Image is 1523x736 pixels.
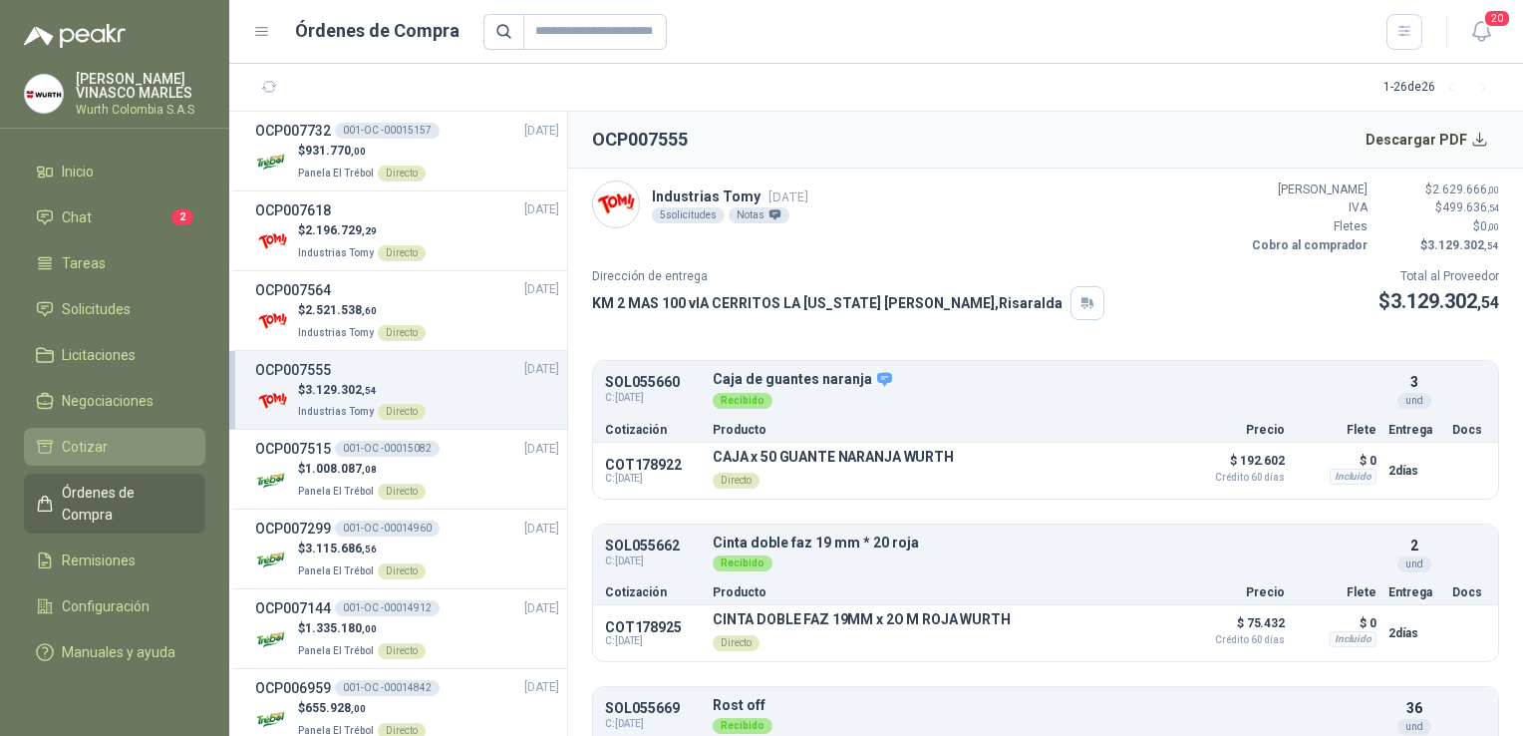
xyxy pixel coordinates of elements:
a: OCP007732001-OC -00015157[DATE] Company Logo$931.770,00Panela El TrébolDirecto [255,120,559,183]
span: Órdenes de Compra [62,482,186,526]
span: Panela El Trébol [298,565,374,576]
a: Inicio [24,153,205,190]
p: $ [298,460,426,479]
span: 20 [1483,9,1511,28]
span: 1.008.087 [305,462,377,476]
button: 20 [1463,14,1499,50]
p: Cinta doble faz 19 mm * 20 roja [713,536,1376,551]
p: [PERSON_NAME] VINASCO MARLES [76,72,205,100]
p: Dirección de entrega [592,267,1104,286]
span: Panela El Trébol [298,486,374,497]
span: 655.928 [305,701,366,715]
img: Company Logo [593,182,639,227]
span: [DATE] [524,200,559,219]
span: Crédito 60 días [1185,473,1285,483]
p: Precio [1185,586,1285,598]
span: C: [DATE] [605,716,701,732]
span: 2 [171,209,193,225]
span: Inicio [62,161,94,183]
span: Negociaciones [62,390,153,412]
div: und [1397,556,1431,572]
div: Recibido [713,718,772,734]
p: $ [1379,198,1499,217]
span: [DATE] [524,122,559,141]
a: Manuales y ayuda [24,633,205,671]
span: Panela El Trébol [298,645,374,656]
p: IVA [1248,198,1368,217]
div: Recibido [713,555,772,571]
p: Producto [713,586,1173,598]
span: ,00 [362,623,377,634]
span: C: [DATE] [605,390,701,406]
div: Directo [378,404,426,420]
span: Remisiones [62,550,136,571]
button: Descargar PDF [1355,120,1500,160]
span: 3.129.302 [305,383,377,397]
a: Chat2 [24,198,205,236]
p: Entrega [1388,586,1440,598]
a: OCP007555[DATE] Company Logo$3.129.302,54Industrias TomyDirecto [255,359,559,422]
span: Manuales y ayuda [62,641,175,663]
p: $ [298,301,426,320]
div: 001-OC -00015157 [335,123,440,139]
span: Industrias Tomy [298,247,374,258]
p: $ [298,381,426,400]
p: $ [1378,286,1499,317]
span: [DATE] [524,280,559,299]
span: 2.521.538 [305,303,377,317]
span: ,54 [362,385,377,396]
span: 3.115.686 [305,542,377,555]
p: $ [298,540,426,558]
span: Chat [62,206,92,228]
span: ,00 [351,703,366,714]
p: SOL055669 [605,701,701,716]
div: Notas [729,207,789,223]
a: OCP007618[DATE] Company Logo$2.196.729,29Industrias TomyDirecto [255,199,559,262]
h3: OCP006959 [255,677,331,699]
h3: OCP007732 [255,120,331,142]
div: Directo [378,166,426,182]
img: Logo peakr [24,24,126,48]
h3: OCP007564 [255,279,331,301]
img: Company Logo [255,622,290,657]
div: 5 solicitudes [652,207,725,223]
span: Cotizar [62,436,108,458]
span: Industrias Tomy [298,406,374,417]
span: Panela El Trébol [298,168,374,179]
div: Directo [378,563,426,579]
img: Company Logo [25,75,63,113]
p: Producto [713,424,1173,436]
span: ,54 [1487,202,1499,213]
p: CAJA x 50 GUANTE NARANJA WURTH [713,449,954,465]
div: und [1397,719,1431,735]
p: 2 días [1388,459,1440,483]
p: Cotización [605,424,701,436]
p: SOL055660 [605,375,701,390]
p: Caja de guantes naranja [713,371,1376,389]
p: Precio [1185,424,1285,436]
span: [DATE] [524,520,559,539]
span: 1.335.180 [305,621,377,635]
span: [DATE] [524,360,559,379]
p: $ [298,142,426,161]
span: C: [DATE] [605,635,701,647]
p: $ 0 [1297,611,1376,635]
a: Órdenes de Compra [24,474,205,534]
p: $ [1379,236,1499,255]
p: COT178925 [605,619,701,635]
p: [PERSON_NAME] [1248,181,1368,199]
span: ,54 [1484,240,1499,251]
p: 2 [1410,535,1418,556]
span: C: [DATE] [605,553,701,569]
span: 3.129.302 [1427,238,1499,252]
img: Company Logo [255,145,290,180]
p: 36 [1406,697,1422,719]
span: Industrias Tomy [298,327,374,338]
div: 001-OC -00015082 [335,441,440,457]
p: Cobro al comprador [1248,236,1368,255]
h1: Órdenes de Compra [295,17,459,45]
span: C: [DATE] [605,473,701,485]
div: Directo [378,643,426,659]
div: 1 - 26 de 26 [1383,72,1499,104]
p: $ [298,699,426,718]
